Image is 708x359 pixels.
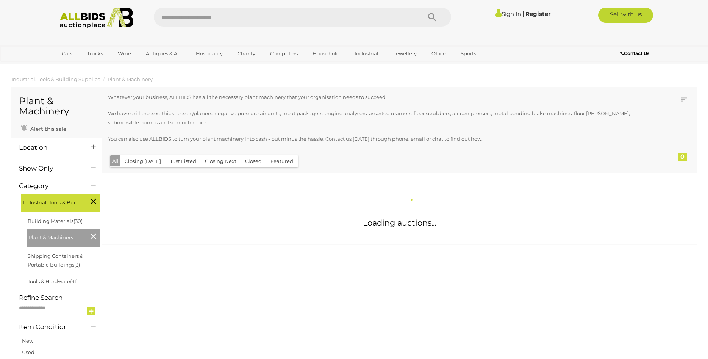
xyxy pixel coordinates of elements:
[82,47,108,60] a: Trucks
[456,47,481,60] a: Sports
[495,10,521,17] a: Sign In
[19,144,80,151] h4: Location
[308,47,345,60] a: Household
[141,47,186,60] a: Antiques & Art
[23,196,80,207] span: Industrial, Tools & Building Supplies
[19,122,68,134] a: Alert this sale
[11,76,100,82] a: Industrial, Tools & Building Supplies
[19,96,94,117] h1: Plant & Machinery
[388,47,422,60] a: Jewellery
[241,155,266,167] button: Closed
[620,49,651,58] a: Contact Us
[620,50,649,56] b: Contact Us
[191,47,228,60] a: Hospitality
[110,155,120,166] button: All
[522,9,524,18] span: |
[113,47,136,60] a: Wine
[363,218,436,227] span: Loading auctions...
[28,125,66,132] span: Alert this sale
[22,338,33,344] a: New
[413,8,451,27] button: Search
[19,323,80,331] h4: Item Condition
[265,47,303,60] a: Computers
[108,76,153,82] a: Plant & Machinery
[598,8,653,23] a: Sell with us
[120,155,166,167] button: Closing [DATE]
[108,135,637,143] p: You can also use ALLBIDS to turn your plant machinery into cash - but minus the hassle. Contact u...
[22,349,34,355] a: Used
[19,165,80,172] h4: Show Only
[678,153,687,161] div: 0
[57,60,120,72] a: [GEOGRAPHIC_DATA]
[19,182,80,190] h4: Category
[73,218,83,224] span: (30)
[525,10,550,17] a: Register
[28,278,78,284] a: Tools & Hardware(31)
[57,47,77,60] a: Cars
[233,47,260,60] a: Charity
[28,253,83,268] a: Shipping Containers & Portable Buildings(3)
[350,47,383,60] a: Industrial
[108,93,637,102] p: Whatever your business, ALLBIDS has all the necessary plant machinery that your organisation need...
[165,155,201,167] button: Just Listed
[427,47,451,60] a: Office
[266,155,298,167] button: Featured
[19,294,100,301] h4: Refine Search
[200,155,241,167] button: Closing Next
[70,278,78,284] span: (31)
[28,218,83,224] a: Building Materials(30)
[108,109,637,127] p: We have drill presses, thicknessers/planers, negative pressure air units, meat packagers, engine ...
[74,262,80,268] span: (3)
[28,231,85,242] span: Plant & Machinery
[56,8,138,28] img: Allbids.com.au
